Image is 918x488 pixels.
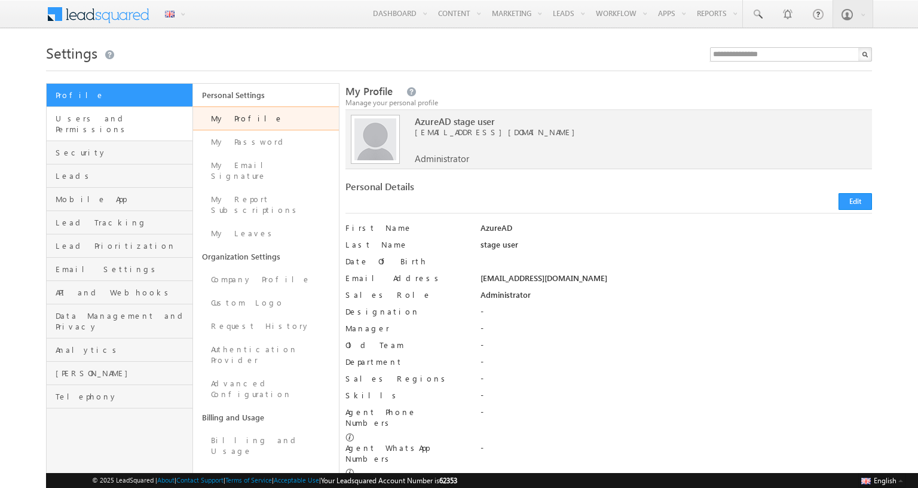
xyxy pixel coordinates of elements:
[225,476,272,484] a: Terms of Service
[193,372,339,406] a: Advanced Configuration
[481,273,872,289] div: [EMAIL_ADDRESS][DOMAIN_NAME]
[56,194,189,205] span: Mobile App
[47,211,192,234] a: Lead Tracking
[345,273,467,283] label: Email Address
[481,222,872,239] div: AzureAD
[47,258,192,281] a: Email Settings
[481,289,872,306] div: Administrator
[345,356,467,367] label: Department
[481,356,872,373] div: -
[321,476,457,485] span: Your Leadsquared Account Number is
[56,287,189,298] span: API and Webhooks
[47,281,192,304] a: API and Webhooks
[345,97,872,108] div: Manage your personal profile
[193,406,339,429] a: Billing and Usage
[839,193,872,210] button: Edit
[47,385,192,408] a: Telephony
[481,443,872,459] div: -
[92,475,457,486] span: © 2025 LeadSquared | | | | |
[345,306,467,317] label: Designation
[46,43,97,62] span: Settings
[415,116,836,127] span: AzureAD stage user
[481,407,872,423] div: -
[345,84,393,98] span: My Profile
[56,391,189,402] span: Telephony
[56,344,189,355] span: Analytics
[345,256,467,267] label: Date Of Birth
[345,222,467,233] label: First Name
[345,340,467,350] label: Old Team
[345,390,467,401] label: Skills
[47,164,192,188] a: Leads
[345,443,467,464] label: Agent WhatsApp Numbers
[481,306,872,323] div: -
[56,310,189,332] span: Data Management and Privacy
[47,362,192,385] a: [PERSON_NAME]
[56,217,189,228] span: Lead Tracking
[193,154,339,188] a: My Email Signature
[47,234,192,258] a: Lead Prioritization
[47,304,192,338] a: Data Management and Privacy
[345,181,602,198] div: Personal Details
[193,188,339,222] a: My Report Subscriptions
[193,130,339,154] a: My Password
[345,289,467,300] label: Sales Role
[345,239,467,250] label: Last Name
[874,476,896,485] span: English
[157,476,175,484] a: About
[481,340,872,356] div: -
[56,264,189,274] span: Email Settings
[193,429,339,463] a: Billing and Usage
[193,338,339,372] a: Authentication Provider
[56,170,189,181] span: Leads
[193,268,339,291] a: Company Profile
[481,323,872,340] div: -
[47,141,192,164] a: Security
[176,476,224,484] a: Contact Support
[193,106,339,130] a: My Profile
[47,107,192,141] a: Users and Permissions
[56,368,189,379] span: [PERSON_NAME]
[56,90,189,100] span: Profile
[345,407,467,428] label: Agent Phone Numbers
[56,240,189,251] span: Lead Prioritization
[47,188,192,211] a: Mobile App
[439,476,457,485] span: 62353
[56,147,189,158] span: Security
[193,222,339,245] a: My Leaves
[415,153,469,164] span: Administrator
[481,373,872,390] div: -
[193,245,339,268] a: Organization Settings
[481,239,872,256] div: stage user
[481,390,872,407] div: -
[47,338,192,362] a: Analytics
[345,323,467,334] label: Manager
[193,291,339,315] a: Custom Logo
[415,127,836,138] span: [EMAIL_ADDRESS][DOMAIN_NAME]
[47,84,192,107] a: Profile
[193,84,339,106] a: Personal Settings
[345,373,467,384] label: Sales Regions
[858,473,906,487] button: English
[56,113,189,135] span: Users and Permissions
[274,476,319,484] a: Acceptable Use
[193,315,339,338] a: Request History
